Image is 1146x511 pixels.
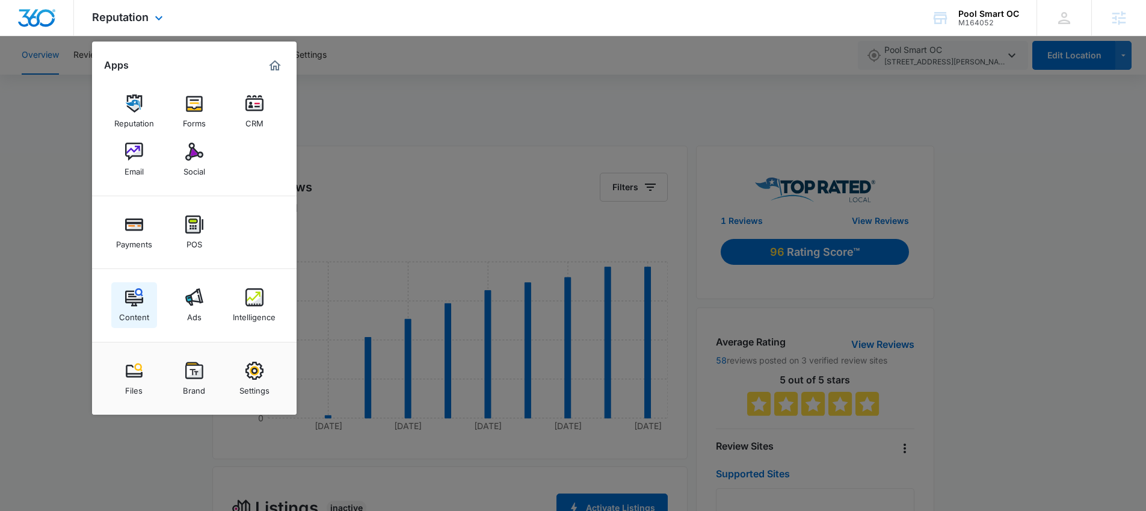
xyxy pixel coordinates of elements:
div: POS [186,234,202,249]
div: Domain Overview [46,71,108,79]
a: Email [111,137,157,182]
a: POS [171,209,217,255]
div: Reputation [114,113,154,128]
div: Intelligence [233,306,276,322]
a: Ads [171,282,217,328]
a: Social [171,137,217,182]
div: Settings [239,380,270,395]
img: tab_keywords_by_traffic_grey.svg [120,70,129,79]
a: CRM [232,88,277,134]
div: account id [958,19,1019,27]
img: logo_orange.svg [19,19,29,29]
div: Keywords by Traffic [133,71,203,79]
a: Intelligence [232,282,277,328]
div: Content [119,306,149,322]
div: Brand [183,380,205,395]
div: Forms [183,113,206,128]
div: Ads [187,306,202,322]
a: Reputation [111,88,157,134]
div: Files [125,380,143,395]
a: Files [111,356,157,401]
div: account name [958,9,1019,19]
div: CRM [245,113,263,128]
div: Social [183,161,205,176]
a: Forms [171,88,217,134]
img: website_grey.svg [19,31,29,41]
h2: Apps [104,60,129,71]
a: Content [111,282,157,328]
a: Marketing 360® Dashboard [265,56,285,75]
a: Brand [171,356,217,401]
div: v 4.0.25 [34,19,59,29]
span: Reputation [92,11,149,23]
div: Domain: [DOMAIN_NAME] [31,31,132,41]
img: tab_domain_overview_orange.svg [32,70,42,79]
a: Settings [232,356,277,401]
a: Payments [111,209,157,255]
div: Payments [116,234,152,249]
div: Email [125,161,144,176]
